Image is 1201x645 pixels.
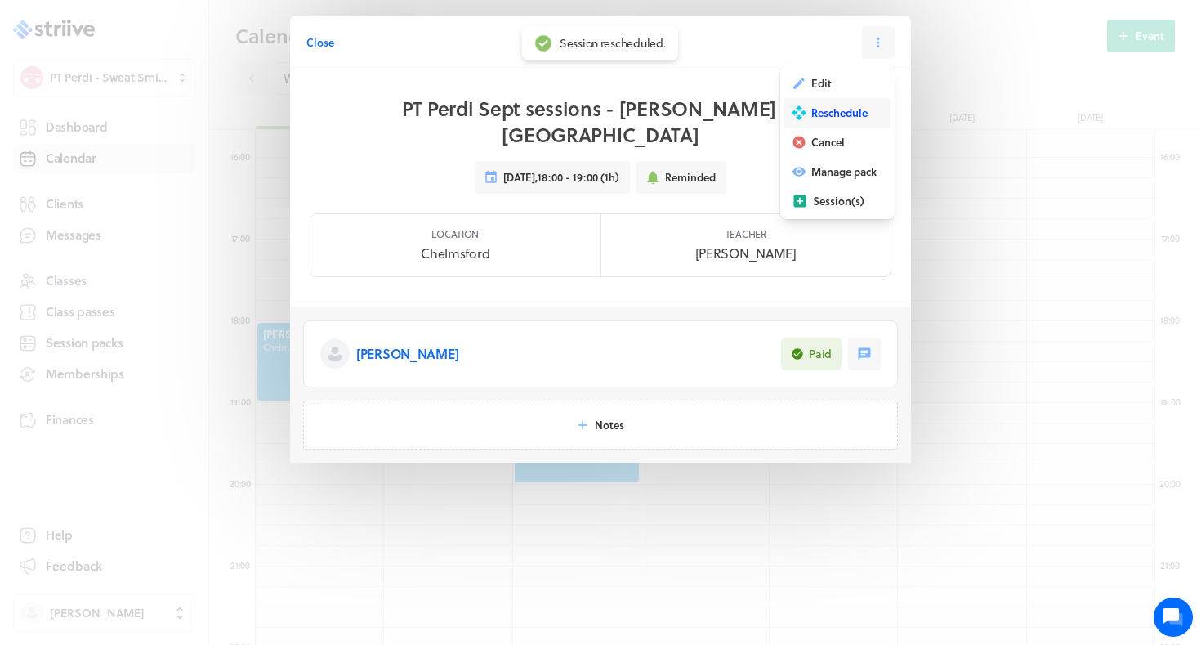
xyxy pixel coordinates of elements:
button: Cancel [784,128,891,157]
h1: PT Perdi Sept sessions - [PERSON_NAME] at [GEOGRAPHIC_DATA] [316,96,885,148]
span: Session(s) [813,194,864,208]
div: Paid [809,346,832,362]
button: Reminded [636,161,726,194]
h2: We're here to help. Ask us anything! [25,109,302,161]
p: [PERSON_NAME] [356,344,458,364]
button: Edit [784,69,891,98]
p: Chelmsford [421,244,489,263]
button: [DATE],18:00 - 19:00 (1h) [475,161,630,194]
span: Edit [811,76,832,91]
input: Search articles [47,281,292,314]
button: Close [306,26,334,59]
button: Manage pack [784,157,891,186]
span: Close [306,35,334,50]
button: Notes [303,401,898,450]
button: New conversation [25,190,301,223]
span: Notes [595,418,624,432]
p: Location [431,227,479,240]
span: Reminded [665,170,716,185]
span: Reschedule [811,105,868,120]
span: Manage pack [811,164,877,179]
p: Find an answer quickly [22,254,305,274]
button: Reschedule [784,98,891,128]
span: Cancel [811,135,845,150]
h1: Hi [PERSON_NAME] [25,79,302,105]
p: Teacher [726,227,766,240]
div: Session rescheduled. [560,36,665,51]
p: [PERSON_NAME] [695,244,797,263]
span: New conversation [105,200,196,213]
iframe: gist-messenger-bubble-iframe [1154,598,1193,637]
button: Session(s) [784,186,891,216]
